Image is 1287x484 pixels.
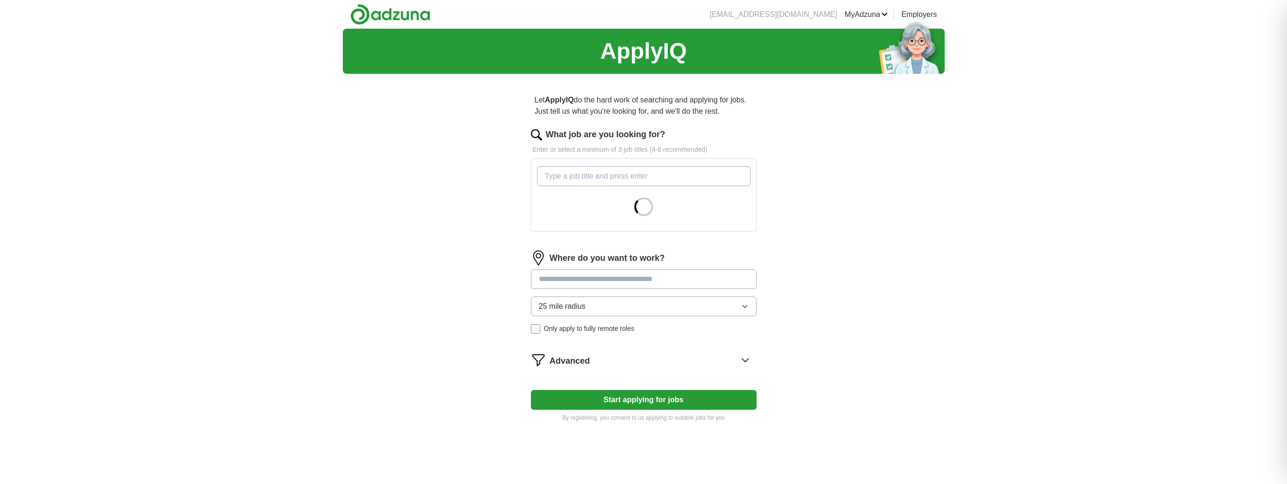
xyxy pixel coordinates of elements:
h1: ApplyIQ [600,34,687,68]
span: 25 mile radius [539,301,586,312]
button: 25 mile radius [531,297,757,316]
img: Adzuna logo [350,4,430,25]
label: What job are you looking for? [546,128,665,141]
li: [EMAIL_ADDRESS][DOMAIN_NAME] [710,9,837,20]
label: Where do you want to work? [550,252,665,265]
input: Type a job title and press enter [537,166,750,186]
img: search.png [531,129,542,141]
img: location.png [531,250,546,265]
img: filter [531,352,546,367]
a: Employers [901,9,937,20]
input: Only apply to fully remote roles [531,324,540,334]
button: Start applying for jobs [531,390,757,410]
a: MyAdzuna [845,9,888,20]
strong: ApplyIQ [545,96,574,104]
span: Advanced [550,355,590,367]
span: Only apply to fully remote roles [544,324,634,334]
p: Let do the hard work of searching and applying for jobs. Just tell us what you're looking for, an... [531,91,757,121]
p: Enter or select a minimum of 3 job titles (4-8 recommended) [531,145,757,155]
p: By registering, you consent to us applying to suitable jobs for you [531,414,757,422]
